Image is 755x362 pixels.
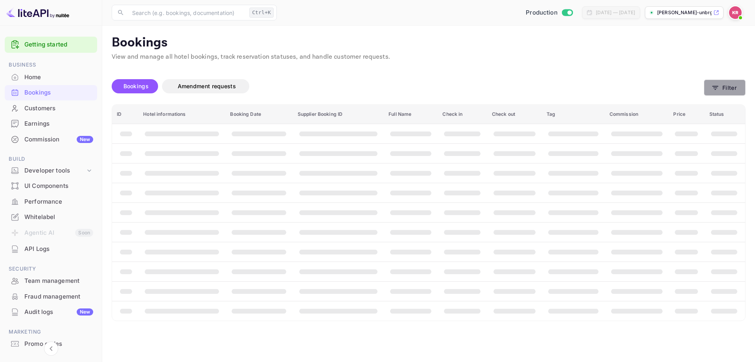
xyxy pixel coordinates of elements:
[24,197,93,206] div: Performance
[127,5,246,20] input: Search (e.g. bookings, documentation)
[5,178,97,194] div: UI Components
[5,194,97,209] a: Performance
[5,241,97,256] a: API Logs
[5,273,97,288] a: Team management
[542,105,605,124] th: Tag
[77,136,93,143] div: New
[24,213,93,222] div: Whitelabel
[24,40,93,49] a: Getting started
[5,336,97,351] a: Promo codes
[24,292,93,301] div: Fraud management
[5,132,97,147] a: CommissionNew
[112,105,745,321] table: booking table
[5,304,97,319] a: Audit logsNew
[5,164,97,178] div: Developer tools
[77,308,93,316] div: New
[596,9,635,16] div: [DATE] — [DATE]
[24,245,93,254] div: API Logs
[293,105,384,124] th: Supplier Booking ID
[24,119,93,128] div: Earnings
[5,241,97,257] div: API Logs
[112,52,746,62] p: View and manage all hotel bookings, track reservation statuses, and handle customer requests.
[5,289,97,304] div: Fraud management
[5,132,97,147] div: CommissionNew
[24,308,93,317] div: Audit logs
[112,35,746,51] p: Bookings
[5,70,97,85] div: Home
[5,289,97,304] a: Fraud management
[249,7,274,18] div: Ctrl+K
[5,85,97,100] a: Bookings
[24,277,93,286] div: Team management
[438,105,487,124] th: Check in
[44,342,58,356] button: Collapse navigation
[5,101,97,116] div: Customers
[225,105,293,124] th: Booking Date
[729,6,742,19] img: Kobus Roux
[668,105,704,124] th: Price
[5,210,97,225] div: Whitelabel
[384,105,438,124] th: Full Name
[24,135,93,144] div: Commission
[704,80,746,96] button: Filter
[24,166,85,175] div: Developer tools
[5,61,97,69] span: Business
[6,6,69,19] img: LiteAPI logo
[5,70,97,84] a: Home
[705,105,745,124] th: Status
[487,105,542,124] th: Check out
[24,73,93,82] div: Home
[5,178,97,193] a: UI Components
[526,8,558,17] span: Production
[112,105,138,124] th: ID
[24,88,93,97] div: Bookings
[5,155,97,163] span: Build
[5,265,97,273] span: Security
[112,79,704,93] div: account-settings tabs
[5,116,97,131] a: Earnings
[523,8,576,17] div: Switch to Sandbox mode
[24,104,93,113] div: Customers
[24,340,93,349] div: Promo codes
[138,105,225,124] th: Hotel informations
[123,83,149,89] span: Bookings
[24,182,93,191] div: UI Components
[5,328,97,336] span: Marketing
[657,9,712,16] p: [PERSON_NAME]-unbrg.[PERSON_NAME]...
[178,83,236,89] span: Amendment requests
[5,101,97,115] a: Customers
[605,105,669,124] th: Commission
[5,210,97,224] a: Whitelabel
[5,37,97,53] div: Getting started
